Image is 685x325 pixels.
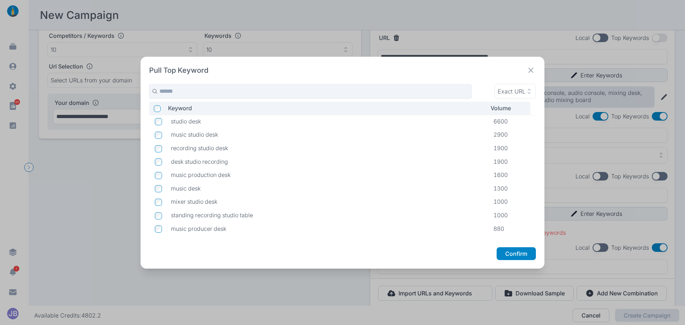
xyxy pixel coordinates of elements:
[171,212,482,219] p: standing recording studio table
[171,158,482,165] p: desk studio recording
[494,84,536,99] button: Exact URL
[171,198,482,205] p: mixer studio desk
[171,238,482,245] p: producer desk music
[171,225,482,232] p: music producer desk
[491,105,521,112] p: Volume
[171,118,482,125] p: studio desk
[497,247,536,260] button: Confirm
[493,185,508,192] span: 1300
[493,158,508,165] span: 1900
[171,131,482,138] p: music studio desk
[493,171,508,178] span: 1600
[493,225,504,232] span: 880
[171,144,482,152] p: recording studio desk
[493,212,508,219] span: 1000
[498,88,526,95] p: Exact URL
[171,171,482,178] p: music production desk
[168,105,478,112] p: Keyword
[493,238,504,245] span: 880
[493,118,508,125] span: 6600
[493,131,508,138] span: 2900
[493,144,508,152] span: 1900
[493,198,508,205] span: 1000
[171,185,482,192] p: music desk
[149,65,208,75] h2: Pull Top Keyword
